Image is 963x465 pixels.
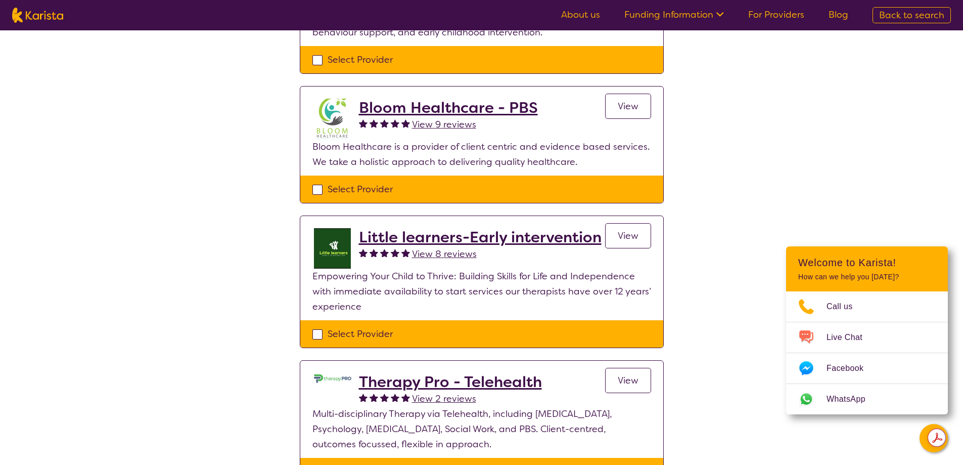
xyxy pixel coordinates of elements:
img: fullstar [380,393,389,402]
img: fullstar [359,248,368,257]
a: For Providers [748,9,804,21]
img: vioqzo6m7f82gyhbdvxz.jpg [312,99,353,139]
img: fullstar [401,393,410,402]
img: lehxprcbtunjcwin5sb4.jpg [312,373,353,384]
img: fullstar [391,248,399,257]
a: View [605,94,651,119]
img: fullstar [370,119,378,128]
span: View 2 reviews [412,393,476,405]
p: Bloom Healthcare is a provider of client centric and evidence based services. We take a holistic ... [312,139,651,170]
img: fullstar [359,393,368,402]
img: fullstar [391,393,399,402]
img: fullstar [380,248,389,257]
a: About us [561,9,600,21]
span: View 9 reviews [412,118,476,131]
span: Facebook [827,361,876,376]
a: Funding Information [624,9,724,21]
img: fullstar [359,119,368,128]
span: Back to search [879,9,944,21]
span: WhatsApp [827,392,878,407]
a: View [605,368,651,393]
a: Therapy Pro - Telehealth [359,373,542,391]
a: View 8 reviews [412,246,477,262]
a: View 9 reviews [412,117,476,132]
img: Karista logo [12,8,63,23]
img: fullstar [391,119,399,128]
img: fullstar [370,248,378,257]
button: Channel Menu [920,424,948,452]
p: How can we help you [DATE]? [798,273,936,281]
span: View [618,100,638,112]
ul: Choose channel [786,291,948,414]
a: View 2 reviews [412,391,476,406]
a: Web link opens in a new tab. [786,384,948,414]
img: fullstar [401,119,410,128]
img: fullstar [380,119,389,128]
p: Multi-disciplinary Therapy via Telehealth, including [MEDICAL_DATA], Psychology, [MEDICAL_DATA], ... [312,406,651,452]
span: Call us [827,299,865,314]
a: View [605,223,651,248]
img: f55hkdaos5cvjyfbzwno.jpg [312,228,353,269]
span: Live Chat [827,330,875,345]
h2: Welcome to Karista! [798,257,936,269]
img: fullstar [401,248,410,257]
img: fullstar [370,393,378,402]
a: Bloom Healthcare - PBS [359,99,538,117]
a: Back to search [873,7,951,23]
span: View 8 reviews [412,248,477,260]
p: Empowering Your Child to Thrive: Building Skills for Life and Independence with immediate availab... [312,269,651,314]
a: Little learners-Early intervention [359,228,602,246]
a: Blog [829,9,848,21]
div: Channel Menu [786,246,948,414]
span: View [618,230,638,242]
span: View [618,374,638,387]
